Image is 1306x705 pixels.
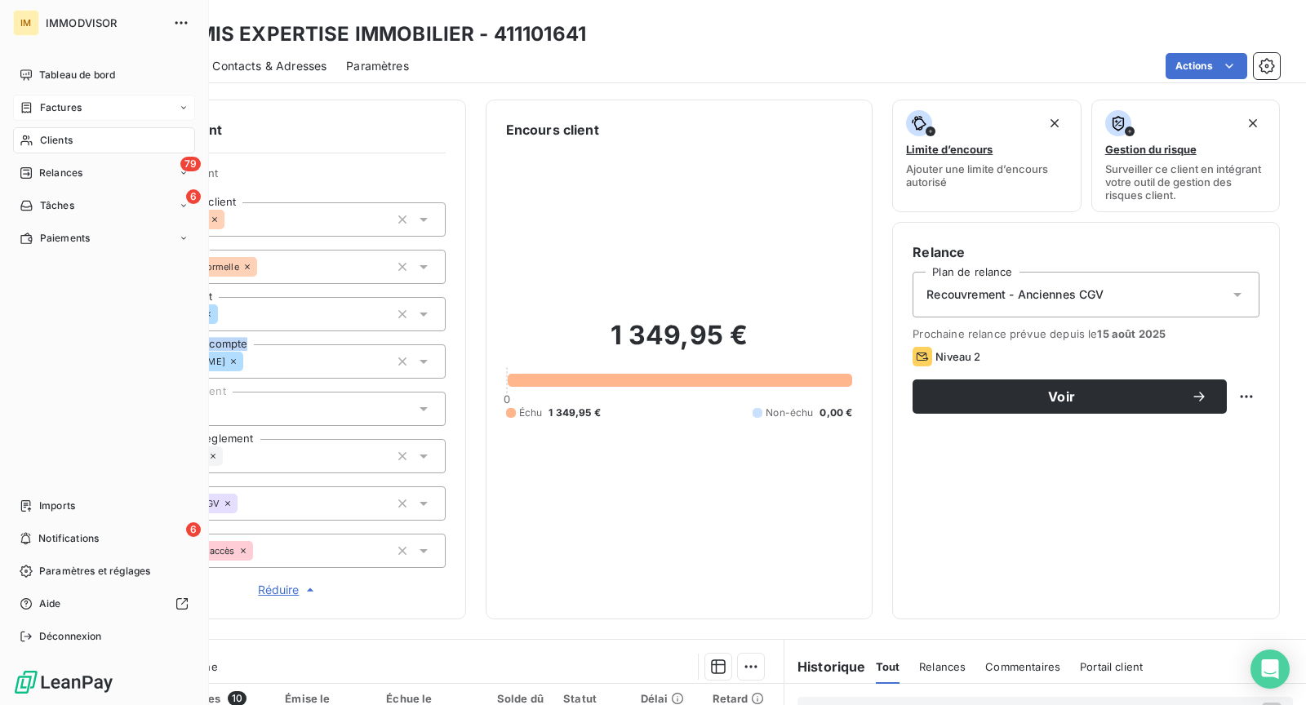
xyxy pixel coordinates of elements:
[386,692,468,705] div: Échue le
[257,259,270,274] input: Ajouter une valeur
[13,669,114,695] img: Logo LeanPay
[39,596,61,611] span: Aide
[906,162,1067,188] span: Ajouter une limite d’encours autorisé
[40,133,73,148] span: Clients
[563,692,621,705] div: Statut
[506,319,853,368] h2: 1 349,95 €
[238,496,251,511] input: Ajouter une valeur
[1097,327,1166,340] span: 15 août 2025
[1250,650,1290,689] div: Open Intercom Messenger
[1080,660,1143,673] span: Portail client
[186,522,201,537] span: 6
[13,10,39,36] div: IM
[784,657,866,676] h6: Historique
[46,16,163,29] span: IMMODVISOR
[224,212,238,227] input: Ajouter une valeur
[144,20,586,49] h3: ARTEMIS EXPERTISE IMMOBILIER - 411101641
[99,120,446,140] h6: Informations client
[913,379,1227,414] button: Voir
[932,390,1191,403] span: Voir
[258,582,318,598] span: Réduire
[549,406,601,420] span: 1 349,95 €
[39,68,115,82] span: Tableau de bord
[186,189,201,204] span: 6
[131,581,446,599] button: Réduire
[39,629,102,644] span: Déconnexion
[40,100,82,115] span: Factures
[766,406,813,420] span: Non-échu
[985,660,1060,673] span: Commentaires
[212,58,326,74] span: Contacts & Adresses
[641,692,693,705] div: Délai
[1091,100,1280,212] button: Gestion du risqueSurveiller ce client en intégrant votre outil de gestion des risques client.
[713,692,774,705] div: Retard
[504,392,510,406] span: 0
[346,58,409,74] span: Paramètres
[906,143,993,156] span: Limite d’encours
[223,449,236,463] input: Ajouter une valeur
[487,692,544,705] div: Solde dû
[40,198,74,213] span: Tâches
[253,543,266,558] input: Ajouter une valeur
[926,286,1104,303] span: Recouvrement - Anciennes CGV
[218,307,231,321] input: Ajouter une valeur
[180,157,201,171] span: 79
[38,531,99,546] span: Notifications
[40,231,90,246] span: Paiements
[913,327,1259,340] span: Prochaine relance prévue depuis le
[39,564,150,579] span: Paramètres et réglages
[820,406,852,420] span: 0,00 €
[506,120,599,140] h6: Encours client
[243,354,256,369] input: Ajouter une valeur
[39,499,75,513] span: Imports
[892,100,1081,212] button: Limite d’encoursAjouter une limite d’encours autorisé
[285,692,366,705] div: Émise le
[39,166,82,180] span: Relances
[935,350,980,363] span: Niveau 2
[1105,162,1266,202] span: Surveiller ce client en intégrant votre outil de gestion des risques client.
[519,406,543,420] span: Échu
[876,660,900,673] span: Tout
[913,242,1259,262] h6: Relance
[1166,53,1247,79] button: Actions
[13,591,195,617] a: Aide
[1105,143,1197,156] span: Gestion du risque
[131,166,446,189] span: Propriétés Client
[919,660,966,673] span: Relances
